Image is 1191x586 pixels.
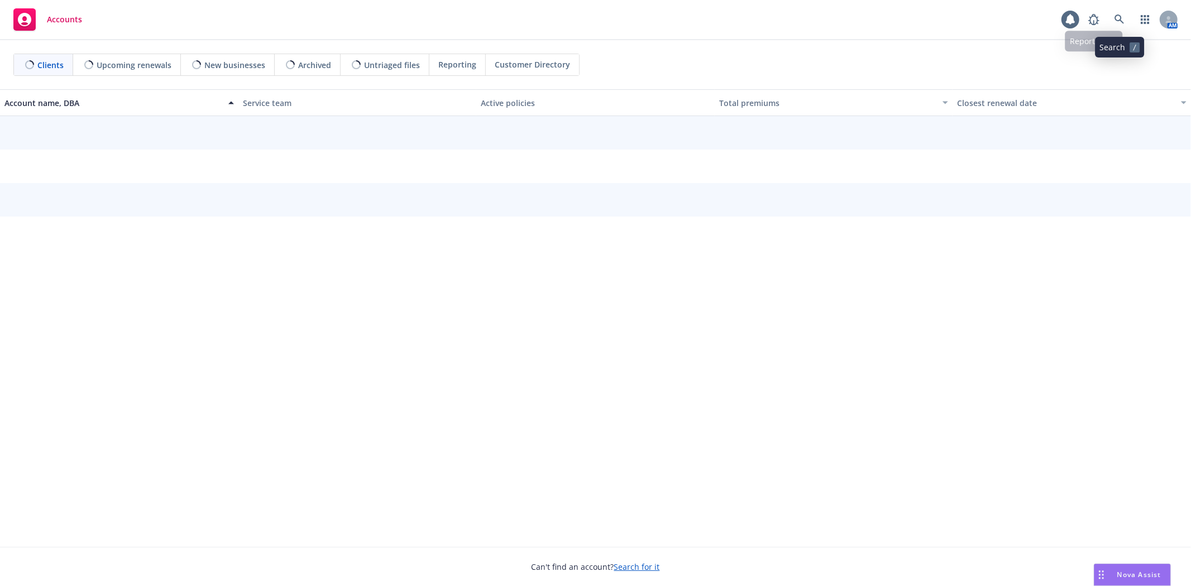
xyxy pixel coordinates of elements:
[1108,8,1131,31] a: Search
[495,59,570,70] span: Customer Directory
[1094,564,1171,586] button: Nova Assist
[476,89,715,116] button: Active policies
[1083,8,1105,31] a: Report a Bug
[1134,8,1156,31] a: Switch app
[719,97,936,109] div: Total premiums
[1094,564,1108,585] div: Drag to move
[204,59,265,71] span: New businesses
[957,97,1174,109] div: Closest renewal date
[47,15,82,24] span: Accounts
[481,97,710,109] div: Active policies
[1117,570,1161,579] span: Nova Assist
[298,59,331,71] span: Archived
[953,89,1191,116] button: Closest renewal date
[4,97,222,109] div: Account name, DBA
[243,97,472,109] div: Service team
[9,4,87,35] a: Accounts
[364,59,420,71] span: Untriaged files
[37,59,64,71] span: Clients
[97,59,171,71] span: Upcoming renewals
[614,561,660,572] a: Search for it
[532,561,660,573] span: Can't find an account?
[438,59,476,70] span: Reporting
[715,89,953,116] button: Total premiums
[238,89,477,116] button: Service team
